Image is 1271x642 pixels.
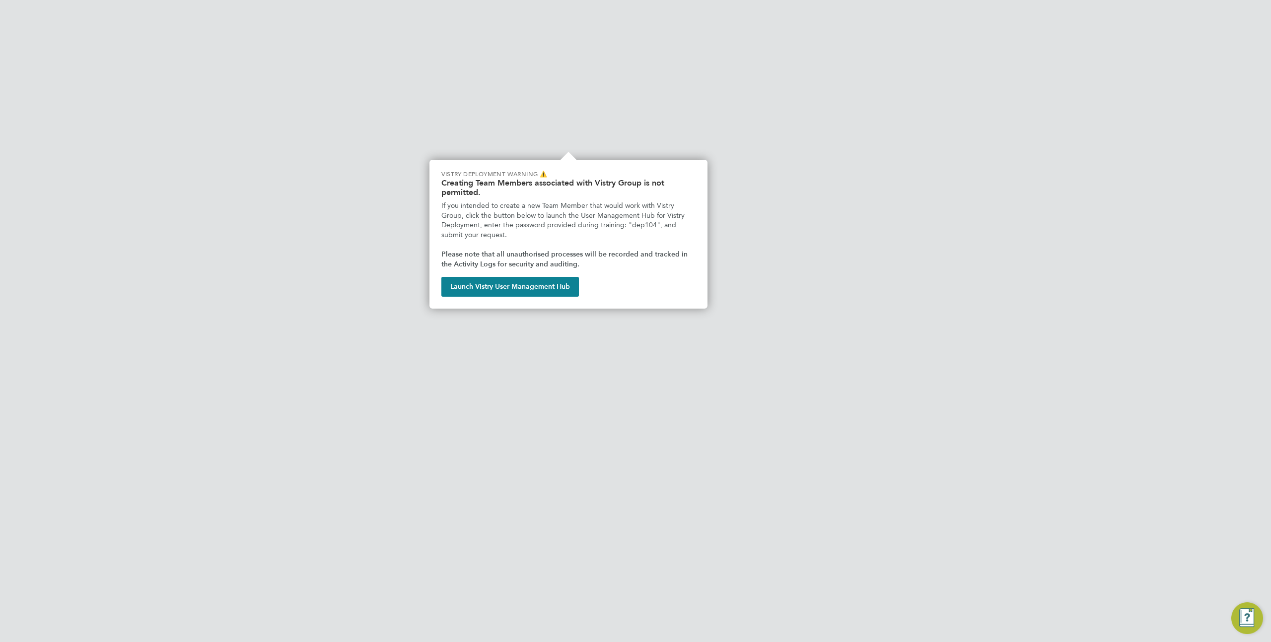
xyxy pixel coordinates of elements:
p: Vistry Deployment Warning ⚠️ [441,170,696,178]
button: Launch Vistry User Management Hub [441,277,579,297]
h2: Creating Team Members associated with Vistry Group is not permitted. [441,178,696,197]
button: Engage Resource Center [1231,602,1263,634]
p: If you intended to create a new Team Member that would work with Vistry Group, click the button b... [441,201,696,240]
strong: Please note that all unauthorised processes will be recorded and tracked in the Activity Logs for... [441,250,690,268]
div: Need to extend this Placement? Hover this banner. [429,160,707,309]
